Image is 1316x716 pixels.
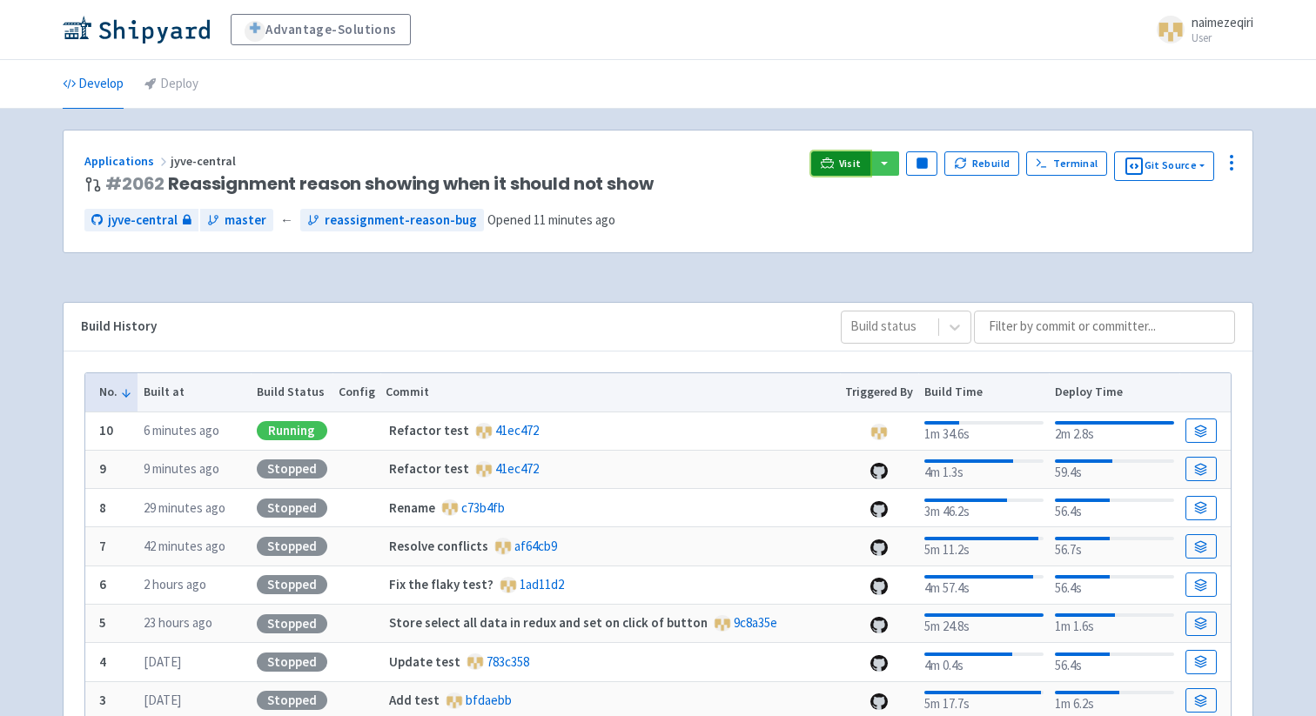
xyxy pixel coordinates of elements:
[99,692,106,708] b: 3
[144,499,225,516] time: 29 minutes ago
[105,171,164,196] a: #2062
[924,649,1044,676] div: 4m 0.4s
[171,153,238,169] span: jyve-central
[389,653,460,670] strong: Update test
[906,151,937,176] button: Pause
[918,373,1049,412] th: Build Time
[974,311,1235,344] input: Filter by commit or committer...
[839,157,862,171] span: Visit
[144,60,198,109] a: Deploy
[257,499,327,518] div: Stopped
[138,373,251,412] th: Built at
[924,687,1044,714] div: 5m 17.7s
[534,211,615,228] time: 11 minutes ago
[200,209,273,232] a: master
[924,418,1044,445] div: 1m 34.6s
[63,60,124,109] a: Develop
[1192,14,1253,30] span: naimezeqiri
[332,373,380,412] th: Config
[380,373,840,412] th: Commit
[389,576,493,592] strong: Fix the flaky test?
[144,614,212,631] time: 23 hours ago
[99,538,106,554] b: 7
[924,495,1044,522] div: 3m 46.2s
[99,653,106,670] b: 4
[1185,688,1217,713] a: Build Details
[84,209,198,232] a: jyve-central
[81,317,813,337] div: Build History
[389,499,435,516] strong: Rename
[1055,533,1174,560] div: 56.7s
[99,576,106,592] b: 6
[495,422,539,438] a: 41ec472
[466,692,512,708] a: bfdaebb
[495,460,539,477] a: 41ec472
[487,211,615,228] span: Opened
[1055,687,1174,714] div: 1m 6.2s
[924,456,1044,483] div: 4m 1.3s
[1146,16,1253,43] a: naimezeqiri User
[108,211,178,231] span: jyve-central
[487,653,529,670] a: 783c358
[1185,612,1217,636] a: Build Details
[944,151,1019,176] button: Rebuild
[231,14,411,45] a: Advantage-Solutions
[257,575,327,594] div: Stopped
[514,538,557,554] a: af64cb9
[1185,650,1217,674] a: Build Details
[1055,649,1174,676] div: 56.4s
[1055,572,1174,599] div: 56.4s
[924,572,1044,599] div: 4m 57.4s
[325,211,477,231] span: reassignment-reason-bug
[105,174,653,194] span: Reassignment reason showing when it should not show
[300,209,484,232] a: reassignment-reason-bug
[389,614,708,631] strong: Store select all data in redux and set on click of button
[99,614,106,631] b: 5
[520,576,564,592] a: 1ad11d2
[1192,32,1253,43] small: User
[99,499,106,516] b: 8
[257,652,327,672] div: Stopped
[1185,418,1217,443] a: Build Details
[144,576,206,592] time: 2 hours ago
[389,692,440,708] strong: Add test
[840,373,919,412] th: Triggered By
[257,421,327,440] div: Running
[99,383,132,401] button: No.
[924,610,1044,637] div: 5m 24.8s
[389,538,488,554] strong: Resolve conflicts
[144,460,219,477] time: 9 minutes ago
[1114,151,1214,181] button: Git Source
[225,211,266,231] span: master
[1026,151,1107,176] a: Terminal
[144,422,219,438] time: 6 minutes ago
[257,614,327,633] div: Stopped
[257,459,327,478] div: Stopped
[99,460,106,477] b: 9
[1185,496,1217,520] a: Build Details
[99,422,113,438] b: 10
[251,373,332,412] th: Build Status
[1185,572,1217,597] a: Build Details
[1185,534,1217,559] a: Build Details
[1049,373,1179,412] th: Deploy Time
[924,533,1044,560] div: 5m 11.2s
[257,691,327,710] div: Stopped
[734,614,777,631] a: 9c8a35e
[389,460,469,477] strong: Refactor test
[1055,418,1174,445] div: 2m 2.8s
[144,538,225,554] time: 42 minutes ago
[811,151,870,176] a: Visit
[257,537,327,556] div: Stopped
[280,211,293,231] span: ←
[1055,610,1174,637] div: 1m 1.6s
[1055,495,1174,522] div: 56.4s
[1185,457,1217,481] a: Build Details
[144,653,181,670] time: [DATE]
[389,422,469,438] strong: Refactor test
[461,499,505,516] a: c73b4fb
[63,16,210,43] img: Shipyard logo
[84,153,171,169] a: Applications
[144,692,181,708] time: [DATE]
[1055,456,1174,483] div: 59.4s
